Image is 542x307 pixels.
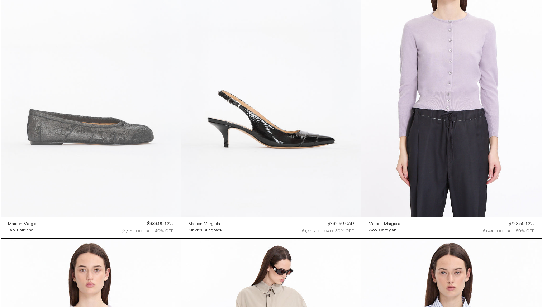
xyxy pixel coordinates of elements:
div: $892.50 CAD [328,221,354,227]
a: Wool Cardigan [369,227,400,234]
a: Maison Margiela [369,221,400,227]
div: Wool Cardigan [369,227,396,234]
div: Kinkies Slingback [188,227,222,234]
div: Maison Margiela [188,221,220,227]
div: 50% OFF [516,228,534,235]
a: Maison Margiela [188,221,222,227]
div: $939.00 CAD [147,221,173,227]
a: Tabi Ballerina [8,227,40,234]
a: Kinkies Slingback [188,227,222,234]
div: $1,785.00 CAD [302,228,333,235]
div: $1,445.00 CAD [483,228,514,235]
a: Maison Margiela [8,221,40,227]
div: $1,565.00 CAD [122,228,153,235]
div: 50% OFF [335,228,354,235]
div: Tabi Ballerina [8,227,33,234]
div: $722.50 CAD [509,221,534,227]
div: 40% OFF [155,228,173,235]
